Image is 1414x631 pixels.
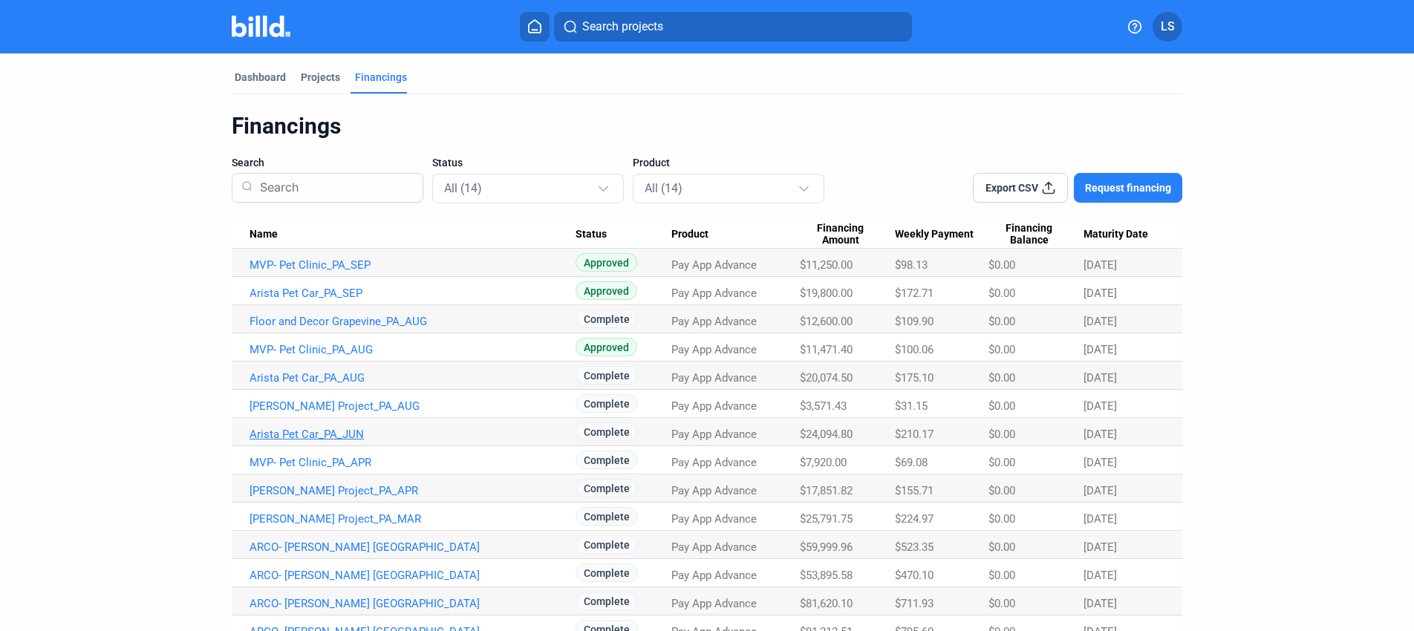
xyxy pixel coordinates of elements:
span: $0.00 [988,287,1015,300]
span: Product [671,228,708,241]
span: $17,851.82 [800,484,853,497]
span: Financing Balance [988,222,1070,247]
span: Pay App Advance [671,287,757,300]
div: Financings [232,112,1182,140]
div: Maturity Date [1084,228,1164,241]
span: $98.13 [895,258,928,272]
span: [DATE] [1084,540,1117,554]
a: [PERSON_NAME] Project_PA_MAR [250,512,576,526]
span: $0.00 [988,343,1015,356]
button: Export CSV [973,173,1068,203]
span: Complete [576,563,638,582]
span: Complete [576,479,638,497]
a: MVP- Pet Clinic_PA_SEP [250,258,576,272]
span: Pay App Advance [671,343,757,356]
span: Weekly Payment [895,228,974,241]
mat-select-trigger: All (14) [444,181,482,195]
span: $20,074.50 [800,371,853,385]
span: $31.15 [895,399,928,413]
img: Billd Company Logo [232,16,290,37]
span: Complete [576,592,638,610]
span: Request financing [1085,180,1171,195]
span: $3,571.43 [800,399,847,413]
span: $523.35 [895,540,934,554]
span: Name [250,228,278,241]
span: $470.10 [895,569,934,582]
div: Weekly Payment [895,228,988,241]
span: Approved [576,338,637,356]
span: Pay App Advance [671,456,757,469]
span: $7,920.00 [800,456,847,469]
span: Complete [576,535,638,554]
span: Status [432,155,463,170]
span: [DATE] [1084,258,1117,272]
span: $155.71 [895,484,934,497]
span: $172.71 [895,287,934,300]
span: $12,600.00 [800,315,853,328]
span: $19,800.00 [800,287,853,300]
span: $24,094.80 [800,428,853,441]
span: $59,999.96 [800,540,853,554]
span: Pay App Advance [671,371,757,385]
div: Financing Amount [800,222,895,247]
a: ARCO- [PERSON_NAME] [GEOGRAPHIC_DATA] [250,540,576,554]
span: [DATE] [1084,512,1117,526]
span: $69.08 [895,456,928,469]
span: $711.93 [895,597,934,610]
span: Pay App Advance [671,315,757,328]
span: $0.00 [988,569,1015,582]
span: $11,250.00 [800,258,853,272]
a: Floor and Decor Grapevine_PA_AUG [250,315,576,328]
a: MVP- Pet Clinic_PA_APR [250,456,576,469]
span: Export CSV [985,180,1038,195]
span: $0.00 [988,315,1015,328]
div: Product [671,228,800,241]
span: $0.00 [988,258,1015,272]
span: [DATE] [1084,569,1117,582]
span: Pay App Advance [671,258,757,272]
span: [DATE] [1084,343,1117,356]
div: Financing Balance [988,222,1084,247]
span: Complete [576,310,638,328]
span: Search projects [582,18,663,36]
span: Complete [576,366,638,385]
span: $0.00 [988,597,1015,610]
span: $81,620.10 [800,597,853,610]
span: Status [576,228,607,241]
span: [DATE] [1084,456,1117,469]
span: [DATE] [1084,484,1117,497]
button: Request financing [1074,173,1182,203]
span: $109.90 [895,315,934,328]
span: [DATE] [1084,287,1117,300]
span: $11,471.40 [800,343,853,356]
span: Pay App Advance [671,512,757,526]
span: $0.00 [988,399,1015,413]
a: ARCO- [PERSON_NAME] [GEOGRAPHIC_DATA] [250,597,576,610]
span: $0.00 [988,512,1015,526]
a: Arista Pet Car_PA_SEP [250,287,576,300]
span: $0.00 [988,456,1015,469]
span: [DATE] [1084,371,1117,385]
span: $175.10 [895,371,934,385]
span: $25,791.75 [800,512,853,526]
span: [DATE] [1084,428,1117,441]
span: $0.00 [988,428,1015,441]
span: $53,895.58 [800,569,853,582]
span: Complete [576,422,638,441]
div: Status [576,228,671,241]
span: $100.06 [895,343,934,356]
span: $210.17 [895,428,934,441]
a: [PERSON_NAME] Project_PA_APR [250,484,576,497]
span: $0.00 [988,484,1015,497]
div: Dashboard [235,70,286,85]
span: Pay App Advance [671,569,757,582]
span: Pay App Advance [671,428,757,441]
span: $0.00 [988,540,1015,554]
input: Search [254,169,414,207]
a: Arista Pet Car_PA_JUN [250,428,576,441]
span: Pay App Advance [671,597,757,610]
button: LS [1153,12,1182,42]
span: Approved [576,281,637,300]
a: ARCO- [PERSON_NAME] [GEOGRAPHIC_DATA] [250,569,576,582]
span: [DATE] [1084,399,1117,413]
